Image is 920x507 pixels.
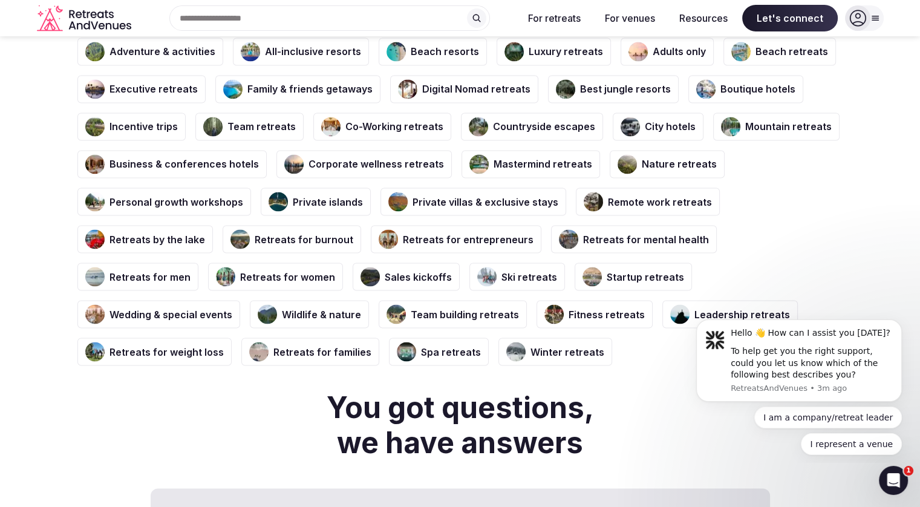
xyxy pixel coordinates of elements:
img: Personal growth workshops [85,192,105,211]
img: Executive retreats [85,79,105,99]
h3: Private villas & exclusive stays [413,195,558,208]
h3: Retreats for men [109,270,191,283]
h3: Wildlife & nature [282,307,361,321]
h3: Retreats by the lake [109,232,205,246]
h3: Digital Nomad retreats [422,82,530,96]
h3: Corporate wellness retreats [308,157,444,171]
a: Incentive tripsIncentive trips [77,113,186,140]
h3: Retreats for mental health [583,232,709,246]
button: Resources [670,5,737,31]
button: For venues [595,5,665,31]
h3: Wedding & special events [109,307,232,321]
h3: Executive retreats [109,82,198,96]
img: Incentive trips [85,117,105,136]
h3: Beach resorts [411,45,479,58]
img: Wildlife & nature [258,304,277,324]
img: Adventure & activities [85,42,105,61]
img: Mountain retreats [721,117,740,136]
a: City hotelsCity hotels [613,113,703,140]
a: Beach resortsBeach resorts [379,38,487,65]
svg: Retreats and Venues company logo [37,5,134,32]
h3: Beach retreats [755,45,828,58]
a: Retreats for mental healthRetreats for mental health [551,225,717,253]
a: Mountain retreatsMountain retreats [713,113,840,140]
img: Nature retreats [618,154,637,174]
a: Leadership retreatsLeadership retreats [662,300,798,328]
h3: Startup retreats [607,270,684,283]
iframe: Intercom live chat [879,466,908,495]
a: Nature retreatsNature retreats [610,150,725,178]
h3: Retreats for families [273,345,371,358]
img: Corporate wellness retreats [284,154,304,174]
a: Retreats for weight lossRetreats for weight loss [77,338,232,365]
img: Retreats for weight loss [85,342,105,361]
button: For retreats [518,5,590,31]
h3: Spa retreats [421,345,481,358]
a: Startup retreatsStartup retreats [575,263,692,290]
a: Private villas & exclusive staysPrivate villas & exclusive stays [380,188,566,215]
img: Ski retreats [477,267,497,286]
h3: Luxury retreats [529,45,603,58]
img: Spa retreats [397,342,416,361]
a: Digital Nomad retreatsDigital Nomad retreats [390,75,538,103]
h3: Business & conferences hotels [109,157,259,171]
span: Let's connect [742,5,838,31]
h3: Boutique hotels [720,82,795,96]
a: Retreats for entrepreneursRetreats for entrepreneurs [371,225,541,253]
h3: Retreats for burnout [255,232,353,246]
img: Co-Working retreats [321,117,341,136]
img: Mastermind retreats [469,154,489,174]
img: Retreats for women [216,267,235,286]
img: Beach retreats [731,42,751,61]
a: Team building retreatsTeam building retreats [379,300,527,328]
a: Retreats for womenRetreats for women [208,263,343,290]
a: Fitness retreatsFitness retreats [537,300,653,328]
h3: Mountain retreats [745,120,832,133]
h3: Family & friends getaways [247,82,373,96]
img: Fitness retreats [544,304,564,324]
img: Business & conferences hotels [85,154,105,174]
a: Countryside escapesCountryside escapes [461,113,603,140]
a: Corporate wellness retreatsCorporate wellness retreats [276,150,452,178]
h3: Ski retreats [501,270,557,283]
h3: Mastermind retreats [494,157,592,171]
img: All-inclusive resorts [241,42,260,61]
h3: Leadership retreats [694,307,790,321]
img: Retreats for mental health [559,229,578,249]
h3: Adults only [653,45,706,58]
a: Sales kickoffsSales kickoffs [353,263,460,290]
img: Startup retreats [582,267,602,286]
a: Private islandsPrivate islands [261,188,371,215]
a: Co-Working retreatsCo-Working retreats [313,113,451,140]
a: Mastermind retreatsMastermind retreats [462,150,600,178]
a: Personal growth workshopsPersonal growth workshops [77,188,251,215]
img: Retreats by the lake [85,229,105,249]
a: Beach retreatsBeach retreats [723,38,836,65]
a: Adults onlyAdults only [621,38,714,65]
img: Luxury retreats [504,42,524,61]
a: Best jungle resortsBest jungle resorts [548,75,679,103]
img: Team retreats [203,117,223,136]
a: Visit the homepage [37,5,134,32]
h3: Personal growth workshops [109,195,243,208]
a: Boutique hotelsBoutique hotels [688,75,803,103]
a: Remote work retreatsRemote work retreats [576,188,720,215]
h3: Adventure & activities [109,45,215,58]
a: Spa retreatsSpa retreats [389,338,489,365]
span: 1 [904,466,913,476]
h3: Fitness retreats [569,307,645,321]
h3: Team building retreats [411,307,519,321]
img: Sales kickoffs [360,267,380,286]
a: Retreats for burnoutRetreats for burnout [223,225,361,253]
h3: Retreats for entrepreneurs [403,232,533,246]
img: Wedding & special events [85,304,105,324]
a: All-inclusive resortsAll-inclusive resorts [233,38,369,65]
